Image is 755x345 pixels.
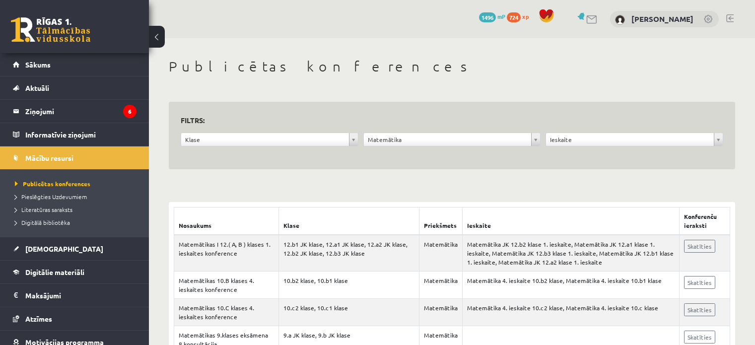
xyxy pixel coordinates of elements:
[13,53,137,76] a: Sākums
[679,207,730,235] th: Konferenču ieraksti
[13,100,137,123] a: Ziņojumi6
[174,235,279,272] td: Matemātikas I 12.( A, B ) klases 1. ieskaites konference
[522,12,529,20] span: xp
[25,314,52,323] span: Atzīmes
[684,331,715,344] a: Skatīties
[13,123,137,146] a: Informatīvie ziņojumi
[368,133,528,146] span: Matemātika
[507,12,534,20] a: 724 xp
[181,133,358,146] a: Klase
[279,207,419,235] th: Klase
[364,133,541,146] a: Matemātika
[13,284,137,307] a: Maksājumi
[462,272,679,299] td: Matemātika 4. ieskaite 10.b2 klase, Matemātika 4. ieskaite 10.b1 klase
[684,276,715,289] a: Skatīties
[15,180,90,188] span: Publicētas konferences
[279,299,419,326] td: 10.c2 klase, 10.c1 klase
[185,133,345,146] span: Klase
[169,58,735,75] h1: Publicētas konferences
[684,303,715,316] a: Skatīties
[25,153,73,162] span: Mācību resursi
[25,123,137,146] legend: Informatīvie ziņojumi
[479,12,505,20] a: 1496 mP
[615,15,625,25] img: Arita Kaņepe
[15,193,87,201] span: Pieslēgties Uzdevumiem
[174,272,279,299] td: Matemātikas 10.B klases 4. ieskaites konference
[13,307,137,330] a: Atzīmes
[25,60,51,69] span: Sākums
[13,76,137,99] a: Aktuāli
[546,133,723,146] a: Ieskaite
[25,284,137,307] legend: Maksājumi
[462,235,679,272] td: Matemātika JK 12.b2 klase 1. ieskaite, Matemātika JK 12.a1 klase 1. ieskaite, Matemātika JK 12.b3...
[25,268,84,276] span: Digitālie materiāli
[174,207,279,235] th: Nosaukums
[181,114,711,127] h3: Filtrs:
[279,272,419,299] td: 10.b2 klase, 10.b1 klase
[550,133,710,146] span: Ieskaite
[419,235,462,272] td: Matemātika
[123,105,137,118] i: 6
[507,12,521,22] span: 724
[174,299,279,326] td: Matemātikas 10.C klases 4. ieskaites konference
[419,272,462,299] td: Matemātika
[419,299,462,326] td: Matemātika
[15,218,70,226] span: Digitālā bibliotēka
[25,244,103,253] span: [DEMOGRAPHIC_DATA]
[13,237,137,260] a: [DEMOGRAPHIC_DATA]
[13,261,137,283] a: Digitālie materiāli
[15,206,72,213] span: Literatūras saraksts
[25,100,137,123] legend: Ziņojumi
[15,192,139,201] a: Pieslēgties Uzdevumiem
[15,205,139,214] a: Literatūras saraksts
[13,146,137,169] a: Mācību resursi
[11,17,90,42] a: Rīgas 1. Tālmācības vidusskola
[479,12,496,22] span: 1496
[497,12,505,20] span: mP
[419,207,462,235] th: Priekšmets
[15,218,139,227] a: Digitālā bibliotēka
[631,14,693,24] a: [PERSON_NAME]
[462,299,679,326] td: Matemātika 4. ieskaite 10.c2 klase, Matemātika 4. ieskaite 10.c klase
[25,83,49,92] span: Aktuāli
[684,240,715,253] a: Skatīties
[15,179,139,188] a: Publicētas konferences
[279,235,419,272] td: 12.b1 JK klase, 12.a1 JK klase, 12.a2 JK klase, 12.b2 JK klase, 12.b3 JK klase
[462,207,679,235] th: Ieskaite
